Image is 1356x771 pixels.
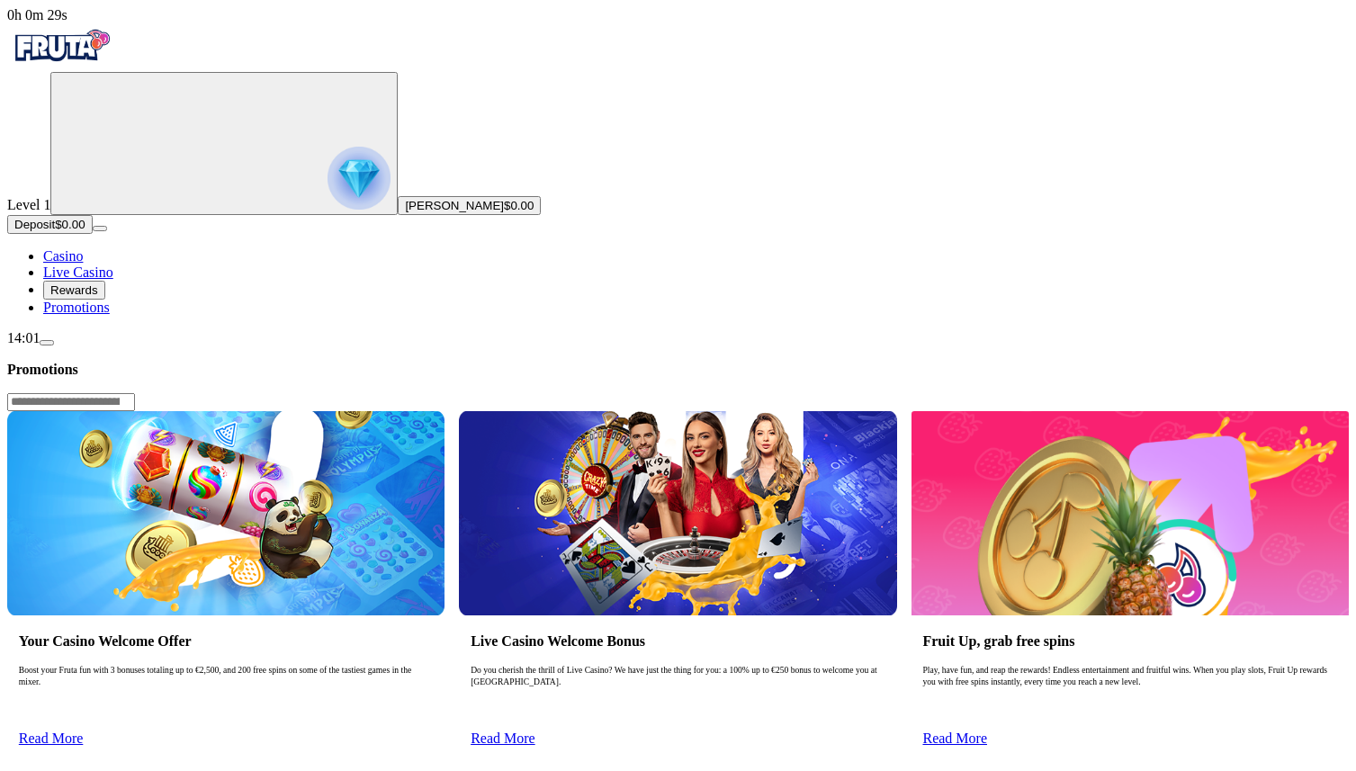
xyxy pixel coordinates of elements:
[7,23,115,68] img: Fruta
[7,361,1349,378] h3: Promotions
[471,665,885,722] p: Do you cherish the thrill of Live Casino? We have just the thing for you: a 100% up to €250 bonus...
[7,330,40,345] span: 14:01
[14,218,55,231] span: Deposit
[7,56,115,71] a: Fruta
[7,248,1349,316] nav: Main menu
[922,665,1337,722] p: Play, have fun, and reap the rewards! Endless entertainment and fruitful wins. When you play slot...
[43,248,83,264] a: Casino
[7,197,50,212] span: Level 1
[328,147,391,210] img: reward progress
[398,196,541,215] button: [PERSON_NAME]$0.00
[55,218,85,231] span: $0.00
[19,731,84,746] a: Read More
[471,632,885,650] h3: Live Casino Welcome Bonus
[43,264,113,280] a: Live Casino
[911,411,1349,615] img: Fruit Up, grab free spins
[922,632,1337,650] h3: Fruit Up, grab free spins
[7,7,67,22] span: user session time
[7,411,445,615] img: Your Casino Welcome Offer
[7,23,1349,316] nav: Primary
[405,199,504,212] span: [PERSON_NAME]
[19,665,434,722] p: Boost your Fruta fun with 3 bonuses totaling up to €2,500, and 200 free spins on some of the tast...
[7,215,93,234] button: Depositplus icon$0.00
[43,300,110,315] a: Promotions
[40,340,54,345] button: menu
[19,632,434,650] h3: Your Casino Welcome Offer
[50,72,398,215] button: reward progress
[922,731,987,746] a: Read More
[459,411,896,615] img: Live Casino Welcome Bonus
[7,393,135,411] input: Search
[504,199,534,212] span: $0.00
[93,226,107,231] button: menu
[471,731,535,746] a: Read More
[43,281,105,300] button: Rewards
[50,283,98,297] span: Rewards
